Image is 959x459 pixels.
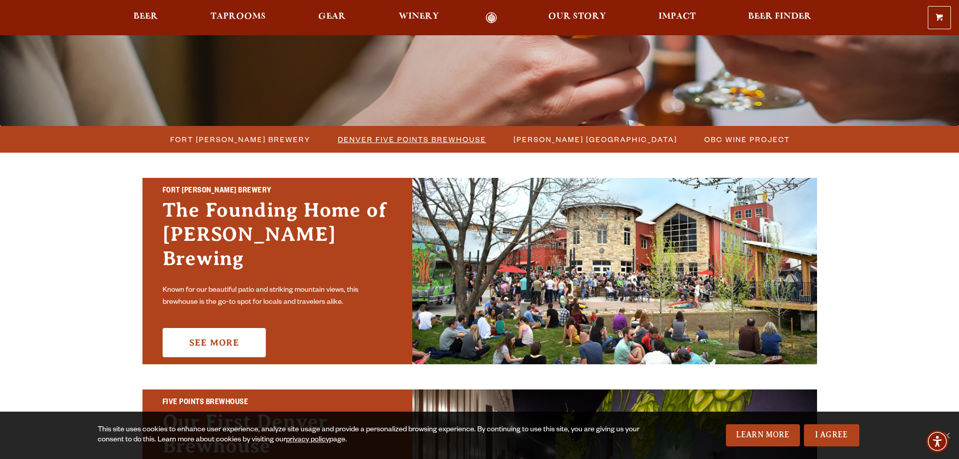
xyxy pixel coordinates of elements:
[704,132,790,147] span: OBC Wine Project
[726,424,800,446] a: Learn More
[338,132,486,147] span: Denver Five Points Brewhouse
[412,178,817,364] img: Fort Collins Brewery & Taproom'
[133,13,158,21] span: Beer
[163,285,392,309] p: Known for our beautiful patio and striking mountain views, this brewhouse is the go-to spot for l...
[507,132,682,147] a: [PERSON_NAME] [GEOGRAPHIC_DATA]
[204,12,272,24] a: Taprooms
[652,12,702,24] a: Impact
[748,13,812,21] span: Beer Finder
[127,12,165,24] a: Beer
[698,132,795,147] a: OBC Wine Project
[392,12,446,24] a: Winery
[332,132,491,147] a: Denver Five Points Brewhouse
[163,198,392,281] h3: The Founding Home of [PERSON_NAME] Brewing
[98,425,643,445] div: This site uses cookies to enhance user experience, analyze site usage and provide a personalized ...
[513,132,677,147] span: [PERSON_NAME] [GEOGRAPHIC_DATA]
[164,132,316,147] a: Fort [PERSON_NAME] Brewery
[742,12,818,24] a: Beer Finder
[926,430,948,452] div: Accessibility Menu
[312,12,352,24] a: Gear
[286,436,329,444] a: privacy policy
[399,13,439,21] span: Winery
[658,13,696,21] span: Impact
[163,397,392,410] h2: Five Points Brewhouse
[548,13,606,21] span: Our Story
[163,328,266,357] a: See More
[318,13,346,21] span: Gear
[163,185,392,198] h2: Fort [PERSON_NAME] Brewery
[170,132,311,147] span: Fort [PERSON_NAME] Brewery
[542,12,613,24] a: Our Story
[804,424,859,446] a: I Agree
[210,13,266,21] span: Taprooms
[473,12,510,24] a: Odell Home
